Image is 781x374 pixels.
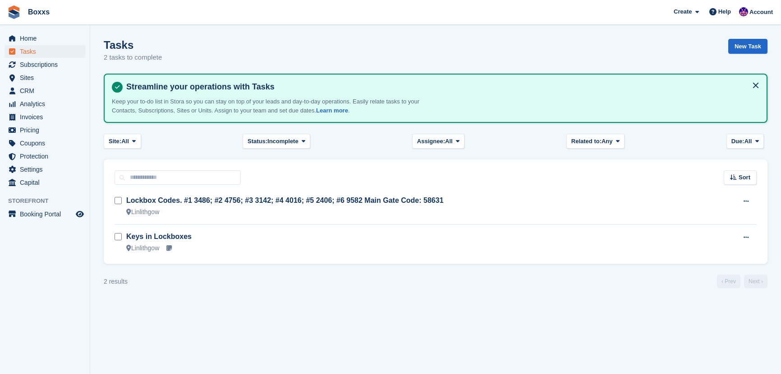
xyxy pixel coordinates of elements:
[20,150,74,163] span: Protection
[248,137,267,146] span: Status:
[20,98,74,110] span: Analytics
[5,32,85,45] a: menu
[112,97,427,115] p: Keep your to-do list in Stora so you can stay on top of your leads and day-to-day operations. Eas...
[5,98,85,110] a: menu
[20,58,74,71] span: Subscriptions
[20,208,74,220] span: Booking Portal
[715,275,769,288] nav: Page
[5,137,85,150] a: menu
[726,134,764,149] button: Due: All
[602,137,613,146] span: Any
[316,107,348,114] a: Learn more
[728,39,767,54] a: New Task
[5,176,85,189] a: menu
[744,137,752,146] span: All
[74,209,85,220] a: Preview store
[104,52,162,63] p: 2 tasks to complete
[674,7,692,16] span: Create
[717,275,740,288] a: Previous
[5,45,85,58] a: menu
[5,124,85,136] a: menu
[104,277,128,286] div: 2 results
[5,208,85,220] a: menu
[5,111,85,123] a: menu
[5,150,85,163] a: menu
[20,45,74,58] span: Tasks
[20,71,74,84] span: Sites
[20,176,74,189] span: Capital
[267,137,299,146] span: Incomplete
[5,163,85,176] a: menu
[8,196,90,206] span: Storefront
[20,111,74,123] span: Invoices
[731,137,744,146] span: Due:
[739,173,750,182] span: Sort
[109,137,121,146] span: Site:
[243,134,310,149] button: Status: Incomplete
[24,5,53,19] a: Boxxs
[104,134,141,149] button: Site: All
[566,134,625,149] button: Related to: Any
[744,275,767,288] a: Next
[417,137,445,146] span: Assignee:
[5,58,85,71] a: menu
[126,233,192,240] a: Keys in Lockboxes
[445,137,453,146] span: All
[20,84,74,97] span: CRM
[571,137,602,146] span: Related to:
[412,134,465,149] button: Assignee: All
[739,7,748,16] img: Jamie Malcolm
[126,196,444,204] a: Lockbox Codes. #1 3486; #2 4756; #3 3142; #4 4016; #5 2406; #6 9582 Main Gate Code: 58631
[123,82,759,92] h4: Streamline your operations with Tasks
[104,39,162,51] h1: Tasks
[126,243,159,253] div: Linlithgow
[20,163,74,176] span: Settings
[20,124,74,136] span: Pricing
[20,137,74,150] span: Coupons
[5,84,85,97] a: menu
[7,5,21,19] img: stora-icon-8386f47178a22dfd0bd8f6a31ec36ba5ce8667c1dd55bd0f319d3a0aa187defe.svg
[5,71,85,84] a: menu
[126,207,159,217] div: Linlithgow
[20,32,74,45] span: Home
[121,137,129,146] span: All
[718,7,731,16] span: Help
[749,8,773,17] span: Account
